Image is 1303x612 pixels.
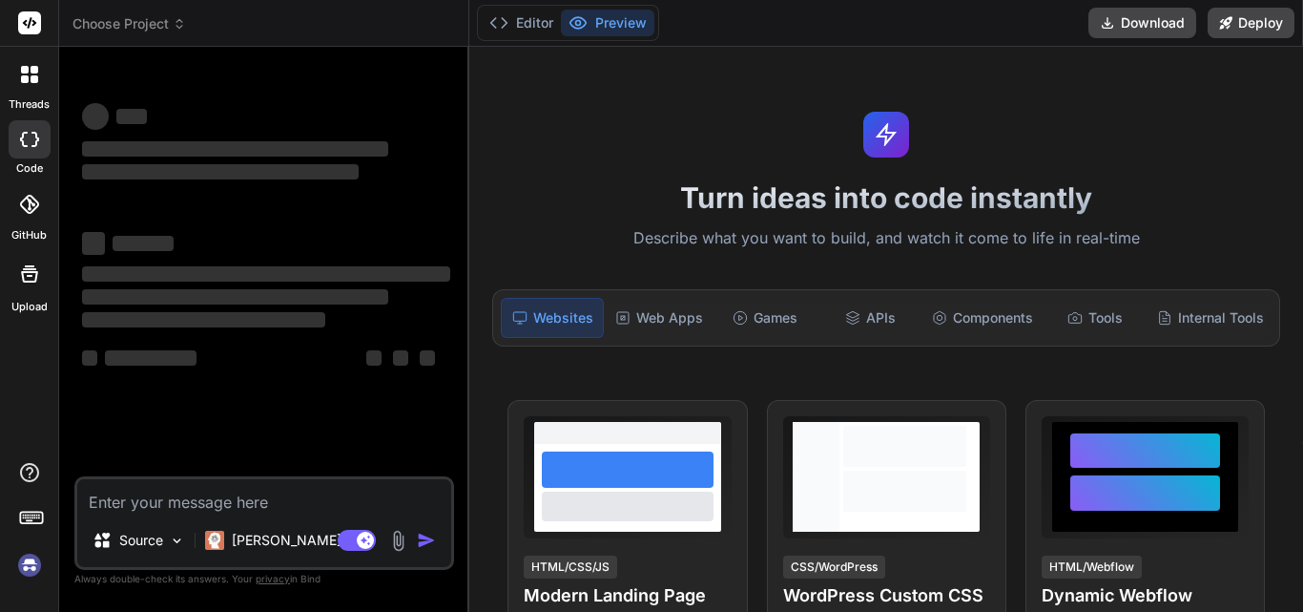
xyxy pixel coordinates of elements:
[113,236,174,251] span: ‌
[1042,556,1142,579] div: HTML/Webflow
[524,556,617,579] div: HTML/CSS/JS
[82,103,109,130] span: ‌
[16,160,43,177] label: code
[524,582,731,609] h4: Modern Landing Page
[366,350,382,366] span: ‌
[1088,8,1196,38] button: Download
[82,289,388,305] span: ‌
[420,350,435,366] span: ‌
[561,10,654,36] button: Preview
[232,531,374,550] p: [PERSON_NAME] 4 S..
[481,180,1292,215] h1: Turn ideas into code instantly
[417,531,436,550] img: icon
[11,227,47,243] label: GitHub
[13,549,46,581] img: signin
[9,96,50,113] label: threads
[501,298,604,338] div: Websites
[924,298,1041,338] div: Components
[819,298,920,338] div: APIs
[1149,298,1272,338] div: Internal Tools
[783,556,885,579] div: CSS/WordPress
[169,533,185,549] img: Pick Models
[74,570,454,588] p: Always double-check its answers. Your in Bind
[256,573,290,584] span: privacy
[82,266,450,282] span: ‌
[714,298,816,338] div: Games
[1208,8,1294,38] button: Deploy
[82,164,359,179] span: ‌
[11,299,48,315] label: Upload
[82,141,388,157] span: ‌
[105,350,196,366] span: ‌
[393,350,408,366] span: ‌
[1044,298,1146,338] div: Tools
[82,232,105,255] span: ‌
[482,10,561,36] button: Editor
[608,298,711,338] div: Web Apps
[72,14,186,33] span: Choose Project
[82,350,97,366] span: ‌
[82,312,325,327] span: ‌
[119,531,163,550] p: Source
[481,226,1292,251] p: Describe what you want to build, and watch it come to life in real-time
[387,530,409,552] img: attachment
[116,109,147,124] span: ‌
[205,531,224,550] img: Claude 4 Sonnet
[783,582,990,609] h4: WordPress Custom CSS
